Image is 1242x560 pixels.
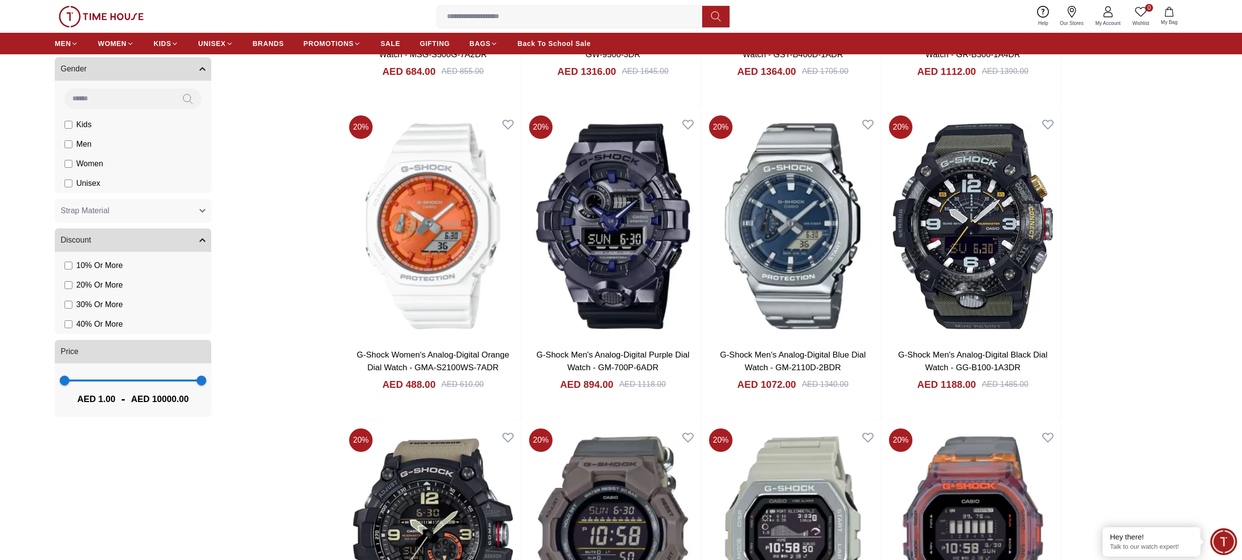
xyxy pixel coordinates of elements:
[98,35,134,52] a: WOMEN
[557,65,616,78] h4: AED 1316.00
[77,392,115,406] span: AED 1.00
[366,37,500,59] a: G-Shock Women's Analog Grey Dial Watch - MSG-S500G-7A2DR
[517,35,591,52] a: Back To School Sale
[622,66,668,77] div: AED 1645.00
[1210,528,1237,555] div: Chat Widget
[65,121,72,129] input: Kids
[98,39,127,48] span: WOMEN
[1054,4,1089,29] a: Our Stores
[705,112,881,341] img: G-Shock Men's Analog-Digital Blue Dial Watch - GM-2110D-2BDR
[802,379,848,390] div: AED 1340.00
[304,39,354,48] span: PROMOTIONS
[345,112,521,341] img: G-Shock Women's Analog-Digital Orange Dial Watch - GMA-S2100WS-7ADR
[720,350,865,372] a: G-Shock Men's Analog-Digital Blue Dial Watch - GM-2110D-2BDR
[380,39,400,48] span: SALE
[61,63,87,75] span: Gender
[55,228,211,252] button: Discount
[442,379,484,390] div: AED 610.00
[198,35,233,52] a: UNISEX
[1129,20,1153,27] span: Wishlist
[1157,19,1181,26] span: My Bag
[529,115,553,139] span: 20 %
[65,160,72,168] input: Women
[131,392,189,406] span: AED 10000.00
[154,35,178,52] a: KIDS
[55,340,211,363] button: Price
[115,391,131,407] span: -
[304,35,361,52] a: PROMOTIONS
[76,279,123,291] span: 20 % Or More
[1110,543,1193,551] p: Talk to our watch expert!
[59,6,144,27] img: ...
[898,37,1048,59] a: G-Shock Men's Analog-Digital Black Dial Watch - GR-B300-1A4DR
[917,65,976,78] h4: AED 1112.00
[420,35,450,52] a: GIFTING
[253,35,284,52] a: BRANDS
[76,138,91,150] span: Men
[1032,4,1054,29] a: Help
[737,65,796,78] h4: AED 1364.00
[61,346,78,358] span: Price
[982,66,1028,77] div: AED 1390.00
[1145,4,1153,12] span: 0
[1091,20,1125,27] span: My Account
[55,35,78,52] a: MEN
[917,378,976,391] h4: AED 1188.00
[76,178,100,189] span: Unisex
[737,378,796,391] h4: AED 1072.00
[1155,5,1183,28] button: My Bag
[517,39,591,48] span: Back To School Sale
[525,112,701,341] img: G-Shock Men's Analog-Digital Purple Dial Watch - GM-700P-6ADR
[76,260,123,271] span: 10 % Or More
[65,262,72,269] input: 10% Or More
[382,65,436,78] h4: AED 684.00
[380,35,400,52] a: SALE
[442,66,484,77] div: AED 855.00
[65,281,72,289] input: 20% Or More
[349,428,373,452] span: 20 %
[709,428,732,452] span: 20 %
[357,350,510,372] a: G-Shock Women's Analog-Digital Orange Dial Watch - GMA-S2100WS-7ADR
[65,301,72,309] input: 30% Or More
[65,140,72,148] input: Men
[76,158,103,170] span: Women
[885,112,1061,341] img: G-Shock Men's Analog-Digital Black Dial Watch - GG-B100-1A3DR
[889,428,912,452] span: 20 %
[889,115,912,139] span: 20 %
[709,115,732,139] span: 20 %
[349,115,373,139] span: 20 %
[65,320,72,328] input: 40% Or More
[154,39,171,48] span: KIDS
[529,428,553,452] span: 20 %
[253,39,284,48] span: BRANDS
[198,39,225,48] span: UNISEX
[560,378,613,391] h4: AED 894.00
[55,199,211,223] button: Strap Material
[1034,20,1052,27] span: Help
[1056,20,1087,27] span: Our Stores
[61,205,110,217] span: Strap Material
[537,37,689,59] a: G-Shock Men's Digital Black Dial Watch - GW-9500-3DR
[55,57,211,81] button: Gender
[982,379,1028,390] div: AED 1485.00
[420,39,450,48] span: GIFTING
[76,299,123,311] span: 30 % Or More
[1110,532,1193,542] div: Hey there!
[802,66,848,77] div: AED 1705.00
[1127,4,1155,29] a: 0Wishlist
[76,318,123,330] span: 40 % Or More
[65,179,72,187] input: Unisex
[619,379,665,390] div: AED 1118.00
[469,35,498,52] a: BAGS
[718,37,868,59] a: G-Shock Men's Analog-Digital Black Dial Watch - GST-B400D-1ADR
[469,39,490,48] span: BAGS
[536,350,689,372] a: G-Shock Men's Analog-Digital Purple Dial Watch - GM-700P-6ADR
[55,39,71,48] span: MEN
[76,119,91,131] span: Kids
[61,234,91,246] span: Discount
[382,378,436,391] h4: AED 488.00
